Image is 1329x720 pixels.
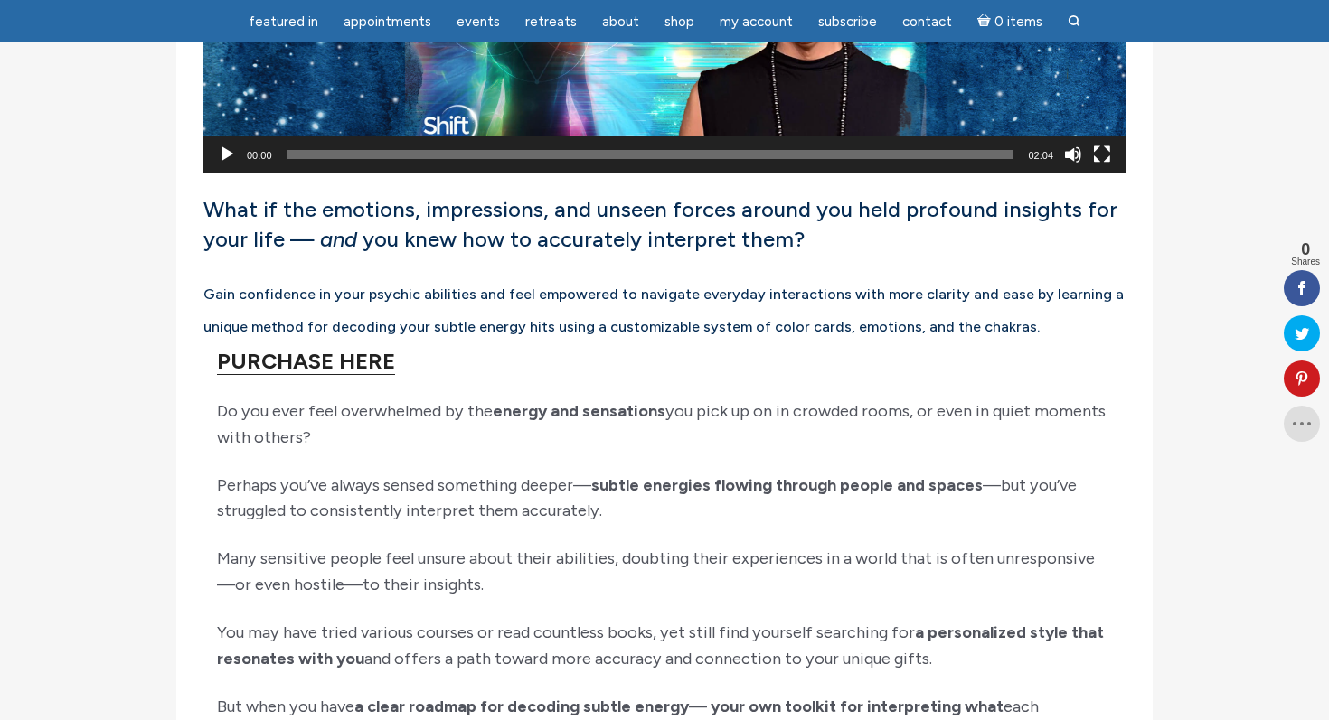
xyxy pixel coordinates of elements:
[218,145,236,164] button: Play
[689,697,707,716] span: —
[446,5,511,40] a: Events
[818,14,877,30] span: Subscribe
[217,546,1112,598] p: Many sensitive people feel unsure about their abilities, doubting their experiences in a world th...
[966,3,1053,40] a: Cart0 items
[238,5,329,40] a: featured in
[720,14,793,30] span: My Account
[983,475,1001,495] span: —
[203,194,1126,255] h5: What if the emotions, impressions, and unseen forces around you held profound insights for your l...
[573,475,591,495] span: —
[709,5,804,40] a: My Account
[1064,145,1082,164] button: Mute
[1291,241,1320,257] span: 0
[807,5,888,40] a: Subscribe
[1028,150,1053,161] span: 02:04
[217,620,1112,672] p: You may have tried various courses or read countless books, yet still find yourself searching for...
[217,575,235,594] span: —
[514,5,588,40] a: Retreats
[591,5,650,40] a: About
[902,14,952,30] span: Contact
[891,5,963,40] a: Contact
[247,150,272,161] span: 00:00
[217,398,1112,451] p: Do you ever feel overwhelmed by the you pick up on in crowded rooms, or even in quiet moments wit...
[711,697,1004,716] b: your own toolkit for interpreting what
[1291,257,1320,266] span: Shares
[591,475,983,495] b: subtle energies flowing through people and spaces
[249,14,318,30] span: featured in
[333,5,442,40] a: Appointments
[664,14,694,30] span: Shop
[457,14,500,30] span: Events
[994,15,1042,29] span: 0 items
[217,348,395,375] a: PURCHASE HERE
[602,14,639,30] span: About
[217,472,1112,525] p: Perhaps you’ve always sensed something deeper but you’ve struggled to consistently interpret them...
[344,14,431,30] span: Appointments
[344,575,363,594] span: —
[654,5,705,40] a: Shop
[354,697,689,716] b: a clear roadmap for decoding subtle energy
[493,401,665,421] b: energy and sensations
[525,14,577,30] span: Retreats
[1093,145,1111,164] button: Fullscreen
[203,285,1124,336] span: Gain confidence in your psychic abilities and feel empowered to navigate everyday interactions wi...
[320,226,357,252] em: and
[290,226,315,252] span: —
[977,14,994,30] i: Cart
[287,150,1014,159] span: Time Slider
